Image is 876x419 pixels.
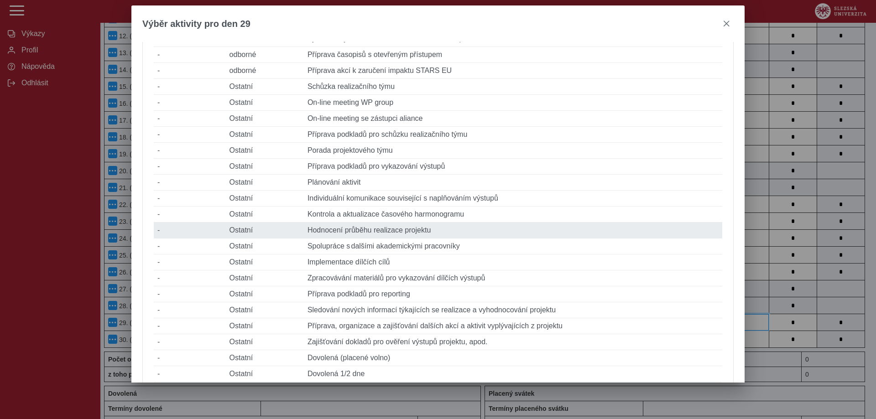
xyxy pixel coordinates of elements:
td: - [154,143,226,159]
td: Zpracovávání materiálů pro vykazování dílčích výstupů [304,270,722,286]
td: - [154,270,226,286]
span: Výběr aktivity pro den 29 [142,19,250,29]
td: - [154,334,226,350]
td: Dovolená (placené volno) [304,350,722,366]
td: - [154,79,226,95]
td: Dovolená 1/2 dne [304,366,722,382]
td: - [154,366,226,382]
td: Ostatní [226,191,304,207]
td: Pracovní neschopnost [304,382,722,398]
td: Zajišťování dokladů pro ověření výstupů projektu, apod. [304,334,722,350]
td: Ostatní [226,318,304,334]
td: Příprava, organizace a zajišťování dalších akcí a aktivit vyplývajících z projektu [304,318,722,334]
td: - [154,318,226,334]
td: Kontrola a aktualizace časového harmonogramu [304,207,722,222]
td: Ostatní [226,350,304,366]
td: Schůzka realizačního týmu [304,79,722,95]
td: Ostatní [226,222,304,238]
td: - [154,47,226,63]
td: Ostatní [226,382,304,398]
td: Ostatní [226,95,304,111]
td: Ostatní [226,175,304,191]
td: Ostatní [226,334,304,350]
td: - [154,254,226,270]
td: - [154,382,226,398]
td: - [154,63,226,79]
td: Porada projektového týmu [304,143,722,159]
td: - [154,222,226,238]
td: Ostatní [226,207,304,222]
td: Ostatní [226,143,304,159]
td: Ostatní [226,238,304,254]
td: - [154,127,226,143]
td: - [154,302,226,318]
td: Ostatní [226,254,304,270]
td: Příprava časopisů s otevřeným přístupem [304,47,722,63]
td: Příprava akcí k zaručení impaktu STARS EU [304,63,722,79]
td: odborné [226,63,304,79]
td: Individuální komunikace související s naplňováním výstupů [304,191,722,207]
td: Ostatní [226,270,304,286]
td: Hodnocení průběhu realizace projektu [304,222,722,238]
td: On-line meeting WP group [304,95,722,111]
td: Sledování nových informací týkajících se realizace a vyhodnocování projektu [304,302,722,318]
td: - [154,286,226,302]
td: - [154,191,226,207]
td: - [154,95,226,111]
td: Ostatní [226,79,304,95]
td: odborné [226,47,304,63]
td: - [154,350,226,366]
td: Ostatní [226,302,304,318]
td: Ostatní [226,366,304,382]
td: - [154,159,226,175]
td: Příprava podkladů pro schůzku realizačního týmu [304,127,722,143]
td: Ostatní [226,159,304,175]
td: Příprava podkladů pro reporting [304,286,722,302]
td: Ostatní [226,286,304,302]
td: Implementace dílčích cílů [304,254,722,270]
td: - [154,175,226,191]
button: close [719,16,734,31]
td: - [154,238,226,254]
td: Spolupráce s dalšími akademickými pracovníky [304,238,722,254]
td: - [154,207,226,222]
td: Plánování aktivit [304,175,722,191]
td: - [154,111,226,127]
td: Příprava podkladů pro vykazování výstupů [304,159,722,175]
td: Ostatní [226,111,304,127]
td: On-line meeting se zástupci aliance [304,111,722,127]
td: Ostatní [226,127,304,143]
